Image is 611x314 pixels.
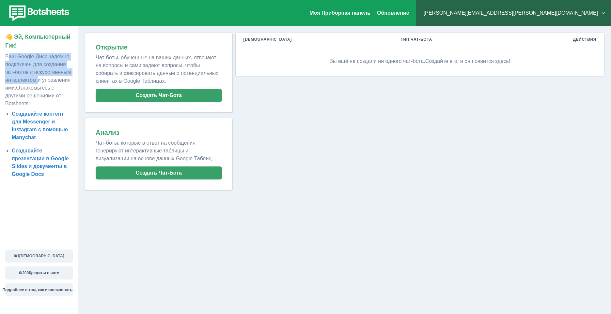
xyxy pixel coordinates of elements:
ya-tr-span: Чат-боты, которые в ответ на сообщения генерируют интерактивные таблицы и визуализации на основе ... [96,140,213,161]
ya-tr-span: / [21,271,22,275]
button: Создать Чат-Бота [96,89,222,102]
ya-tr-span: 0 [19,271,21,275]
img: botsheets-logo.png [5,4,71,22]
ya-tr-span: Подробнее о том, как использовать... [3,288,76,292]
ya-tr-span: Кредиты в чате [29,271,59,275]
ya-tr-span: Вы ещё не создали ни одного чат-бота. [329,58,425,64]
button: Создать Чат-Бота [96,166,222,179]
ya-tr-span: Ознакомьтесь с другими решениями от Botsheets: [5,85,61,106]
ya-tr-span: / [16,254,17,258]
a: Создавайте презентации в Google Slides и документы в Google Docs [12,148,69,177]
ya-tr-span: 👋 Эй, Компьютерный Гик! [5,34,70,49]
button: 0/1[DEMOGRAPHIC_DATA] [5,250,73,263]
ya-tr-span: Открытие [96,44,128,51]
button: 0/200Кредиты в чате [5,266,73,279]
ya-tr-span: 200 [22,271,29,275]
button: Подробнее о том, как использовать... [5,283,73,296]
ya-tr-span: Анализ [96,129,119,136]
button: [PERSON_NAME][EMAIL_ADDRESS][PERSON_NAME][DOMAIN_NAME] [421,7,606,20]
ya-tr-span: 0 [14,254,16,258]
ya-tr-span: Создайте его, и он появится здесь! [425,58,510,64]
ya-tr-span: Ваш Google Диск надежно подключен для создания чат-ботов с искусственным интеллектом и управления... [5,54,71,91]
ya-tr-span: Обновление [377,10,409,16]
ya-tr-span: 1 [17,254,19,258]
ya-tr-span: Создать Чат-Бота [136,92,182,98]
ya-tr-span: [DEMOGRAPHIC_DATA] [243,37,292,42]
a: Создавайте контент для Messenger и Instagram с помощью Manychat [12,111,68,140]
ya-tr-span: Действия [573,37,596,42]
ya-tr-span: [DEMOGRAPHIC_DATA] [19,254,64,258]
a: Моя Приборная панель [309,10,370,16]
ya-tr-span: Тип Чат-Бота [401,37,432,42]
ya-tr-span: Чат-боты, обученные на ваших данных, отвечают на вопросы и сами задают вопросы, чтобы собирать и ... [96,55,218,84]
